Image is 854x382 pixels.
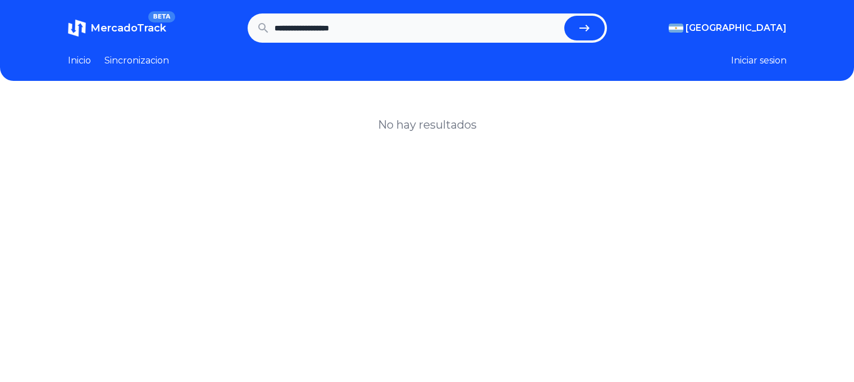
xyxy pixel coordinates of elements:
[669,24,683,33] img: Argentina
[731,54,787,67] button: Iniciar sesion
[68,19,86,37] img: MercadoTrack
[669,21,787,35] button: [GEOGRAPHIC_DATA]
[68,54,91,67] a: Inicio
[90,22,166,34] span: MercadoTrack
[378,117,477,133] h1: No hay resultados
[68,19,166,37] a: MercadoTrackBETA
[686,21,787,35] span: [GEOGRAPHIC_DATA]
[104,54,169,67] a: Sincronizacion
[148,11,175,22] span: BETA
